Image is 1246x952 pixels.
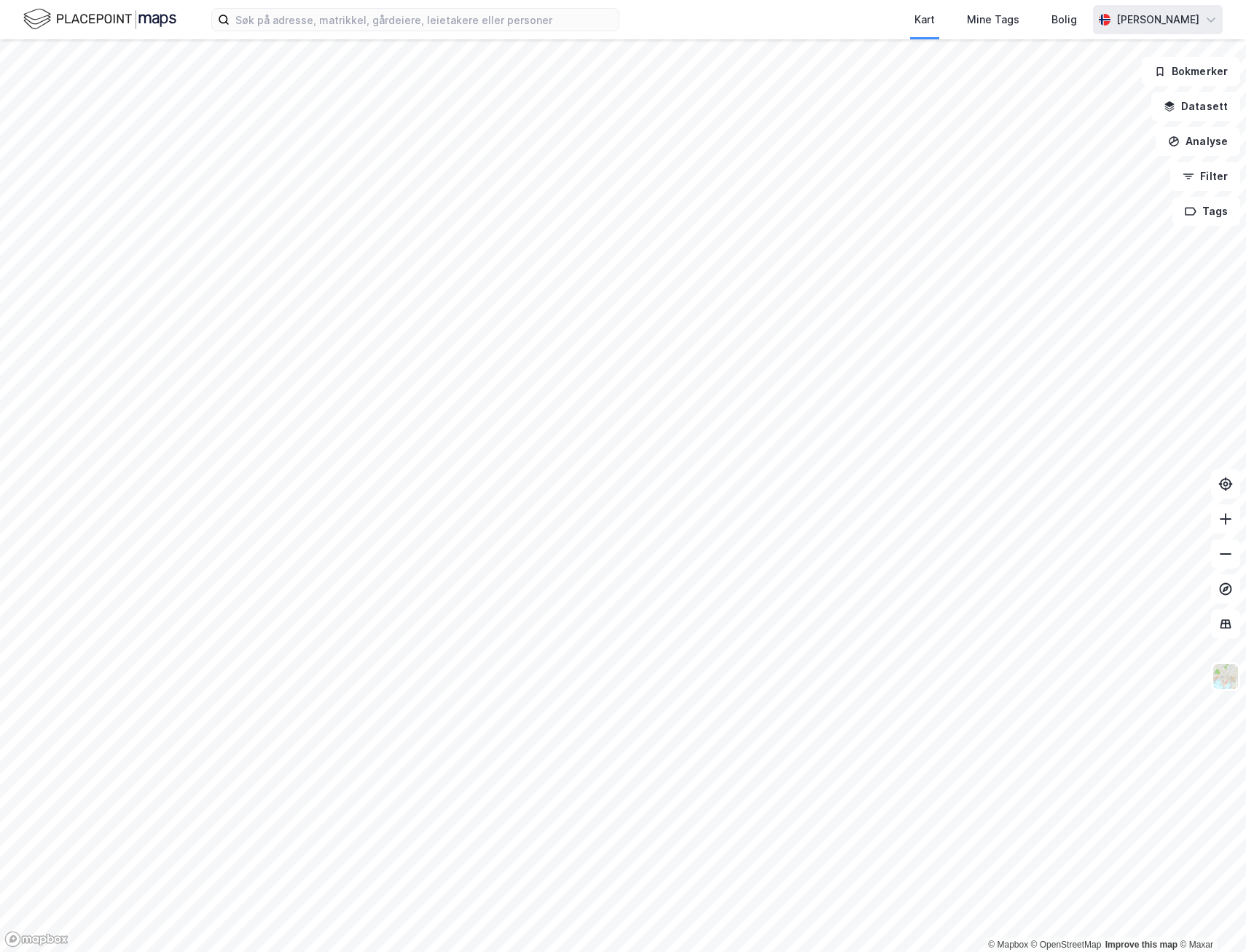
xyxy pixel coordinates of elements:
a: OpenStreetMap [1031,940,1102,950]
iframe: Chat Widget [1173,882,1246,952]
button: Analyse [1156,127,1240,156]
button: Datasett [1151,92,1240,121]
input: Søk på adresse, matrikkel, gårdeiere, leietakere eller personer [230,9,619,31]
div: Kart [914,11,935,28]
div: Bolig [1051,11,1077,28]
a: Mapbox [988,940,1028,950]
button: Tags [1172,197,1240,226]
button: Bokmerker [1142,57,1240,86]
div: [PERSON_NAME] [1116,11,1199,28]
div: Mine Tags [967,11,1019,28]
a: Mapbox homepage [4,931,68,948]
button: Filter [1170,162,1240,191]
img: logo.f888ab2527a4732fd821a326f86c7f29.svg [23,7,176,32]
img: Z [1212,663,1239,690]
a: Improve this map [1105,940,1178,950]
